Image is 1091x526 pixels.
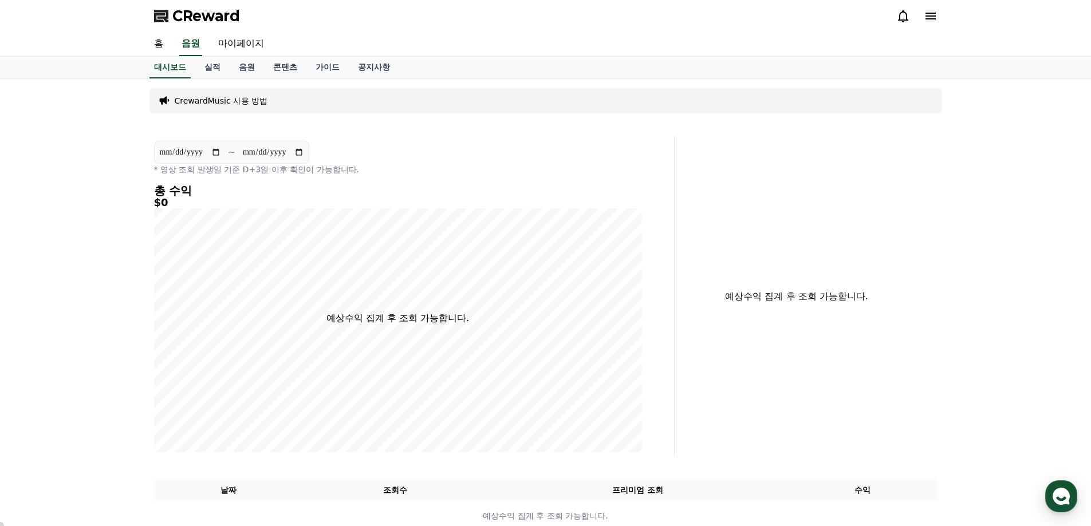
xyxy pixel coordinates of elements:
[326,311,469,325] p: 예상수익 집계 후 조회 가능합니다.
[264,57,306,78] a: 콘텐츠
[684,290,910,303] p: 예상수익 집계 후 조회 가능합니다.
[303,480,487,501] th: 조회수
[349,57,399,78] a: 공지사항
[487,480,788,501] th: 프리미엄 조회
[154,164,642,175] p: * 영상 조회 발생일 기준 D+3일 이후 확인이 가능합니다.
[155,510,937,522] p: 예상수익 집계 후 조회 가능합니다.
[154,184,642,197] h4: 총 수익
[175,95,268,106] a: CrewardMusic 사용 방법
[306,57,349,78] a: 가이드
[230,57,264,78] a: 음원
[154,7,240,25] a: CReward
[788,480,938,501] th: 수익
[228,145,235,159] p: ~
[149,57,191,78] a: 대시보드
[154,197,642,208] h5: $0
[154,480,304,501] th: 날짜
[195,57,230,78] a: 실적
[172,7,240,25] span: CReward
[145,32,172,56] a: 홈
[209,32,273,56] a: 마이페이지
[179,32,202,56] a: 음원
